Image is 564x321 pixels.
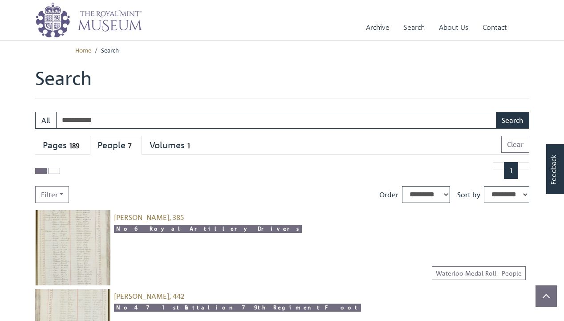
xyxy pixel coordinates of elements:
span: Goto page 1 [504,162,518,179]
li: Previous page [493,162,504,179]
div: Pages [43,140,82,151]
a: No 6 Royal Artillery Drivers [114,225,302,233]
label: Sort by [457,189,480,200]
button: Search [496,112,529,129]
nav: pagination [489,162,529,179]
a: Filter [35,186,69,203]
button: Scroll to top [536,285,557,307]
a: Contact [483,15,507,40]
span: Search [101,46,119,54]
a: No 47 1st Battalion 79th Regiment Foot [114,304,361,312]
img: logo_wide.png [35,2,142,38]
div: People [97,140,134,151]
input: Enter one or more search terms... [56,112,497,129]
span: 1 [185,141,193,151]
label: Order [379,189,398,200]
a: [PERSON_NAME], 385 [114,213,184,222]
span: 7 [126,141,134,151]
a: Waterloo Medal Roll - People [432,266,526,280]
button: All [35,112,57,129]
a: Would you like to provide feedback? [546,144,564,194]
span: Feedback [548,155,558,185]
a: [PERSON_NAME], 442 [114,292,184,301]
a: Search [404,15,425,40]
div: Volumes [150,140,193,151]
button: Clear [501,136,529,153]
h1: Search [35,67,529,98]
a: Home [75,46,91,54]
a: Archive [366,15,390,40]
img: Gray, George, 385 [35,210,110,285]
a: About Us [439,15,468,40]
span: 189 [67,141,82,151]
